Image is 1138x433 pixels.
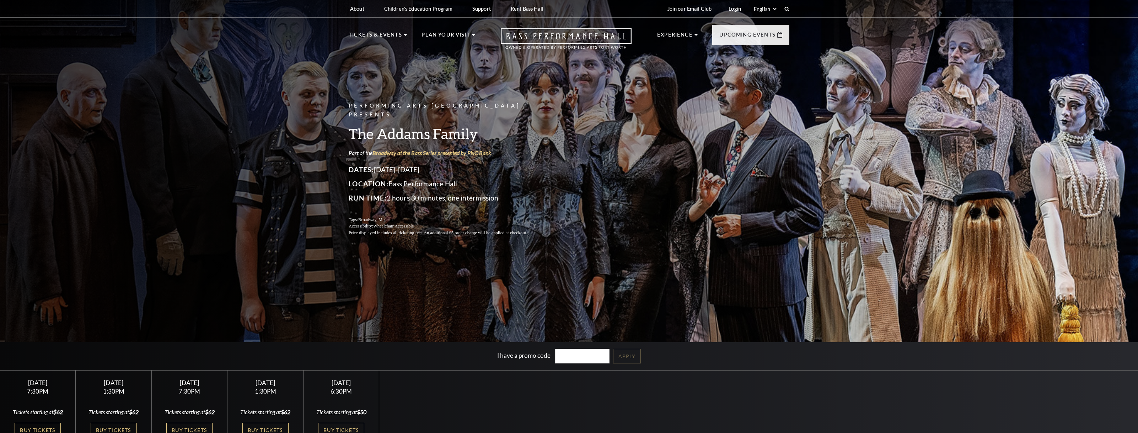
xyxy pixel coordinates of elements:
div: 1:30PM [84,388,143,394]
div: 1:30PM [236,388,295,394]
p: Bass Performance Hall [349,178,544,190]
span: $62 [53,409,63,415]
span: $62 [205,409,215,415]
p: Tickets & Events [349,31,402,43]
span: $50 [357,409,366,415]
p: Price displayed includes all ticketing fees. [349,230,544,236]
p: Tags: [349,217,544,223]
p: Support [472,6,491,12]
p: About [350,6,364,12]
p: Performing Arts [GEOGRAPHIC_DATA] Presents [349,102,544,119]
span: $62 [281,409,290,415]
label: I have a promo code [497,352,551,359]
span: An additional $5 order charge will be applied at checkout. [424,230,527,235]
p: Part of the [349,149,544,157]
span: Location: [349,180,388,188]
span: Broadway, Musical [358,217,393,222]
div: [DATE] [160,379,219,387]
span: $62 [129,409,139,415]
a: Broadway at the Bass Series presented by PNC Bank [372,149,491,156]
div: Tickets starting at [160,408,219,416]
div: 7:30PM [9,388,67,394]
span: Wheelchair Accessible [373,224,414,229]
div: Tickets starting at [84,408,143,416]
p: Rent Bass Hall [511,6,543,12]
p: [DATE]-[DATE] [349,164,544,175]
div: [DATE] [9,379,67,387]
p: Upcoming Events [719,31,775,43]
select: Select: [752,6,778,12]
p: 2 hours 30 minutes, one intermission [349,192,544,204]
span: Run Time: [349,194,387,202]
p: Experience [657,31,693,43]
div: 6:30PM [312,388,371,394]
p: Accessibility: [349,223,544,230]
p: Children's Education Program [384,6,452,12]
div: [DATE] [84,379,143,387]
div: [DATE] [236,379,295,387]
span: Dates: [349,165,374,174]
div: 7:30PM [160,388,219,394]
div: Tickets starting at [9,408,67,416]
h3: The Addams Family [349,125,544,143]
div: [DATE] [312,379,371,387]
div: Tickets starting at [312,408,371,416]
p: Plan Your Visit [422,31,470,43]
div: Tickets starting at [236,408,295,416]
